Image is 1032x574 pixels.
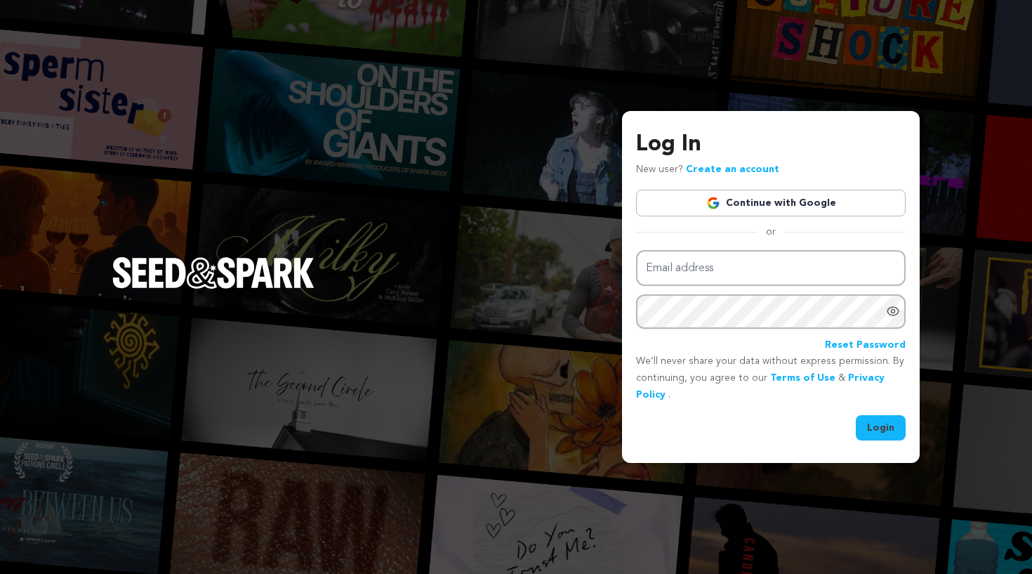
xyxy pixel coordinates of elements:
[886,304,900,318] a: Show password as plain text. Warning: this will display your password on the screen.
[636,250,906,286] input: Email address
[825,337,906,354] a: Reset Password
[112,257,315,316] a: Seed&Spark Homepage
[758,225,784,239] span: or
[636,353,906,403] p: We’ll never share your data without express permission. By continuing, you agree to our & .
[636,128,906,162] h3: Log In
[706,196,720,210] img: Google logo
[112,257,315,288] img: Seed&Spark Logo
[686,164,779,174] a: Create an account
[636,373,885,400] a: Privacy Policy
[770,373,835,383] a: Terms of Use
[856,415,906,441] button: Login
[636,190,906,216] a: Continue with Google
[636,162,779,178] p: New user?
